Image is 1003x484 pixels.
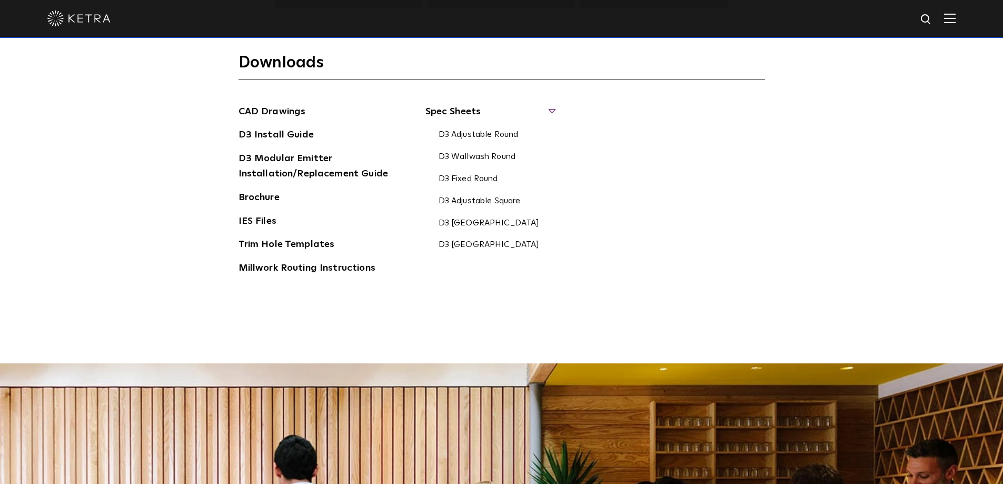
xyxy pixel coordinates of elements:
[47,11,111,26] img: ketra-logo-2019-white
[944,13,956,23] img: Hamburger%20Nav.svg
[439,130,519,141] a: D3 Adjustable Round
[239,127,314,144] a: D3 Install Guide
[239,237,335,254] a: Trim Hole Templates
[425,104,554,127] span: Spec Sheets
[239,104,306,121] a: CAD Drawings
[439,196,521,208] a: D3 Adjustable Square
[239,261,375,278] a: Millwork Routing Instructions
[439,174,498,185] a: D3 Fixed Round
[439,240,540,251] a: D3 [GEOGRAPHIC_DATA]
[239,151,396,183] a: D3 Modular Emitter Installation/Replacement Guide
[439,218,540,230] a: D3 [GEOGRAPHIC_DATA]
[239,190,280,207] a: Brochure
[239,53,765,80] h3: Downloads
[439,152,516,163] a: D3 Wallwash Round
[239,214,276,231] a: IES Files
[920,13,933,26] img: search icon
